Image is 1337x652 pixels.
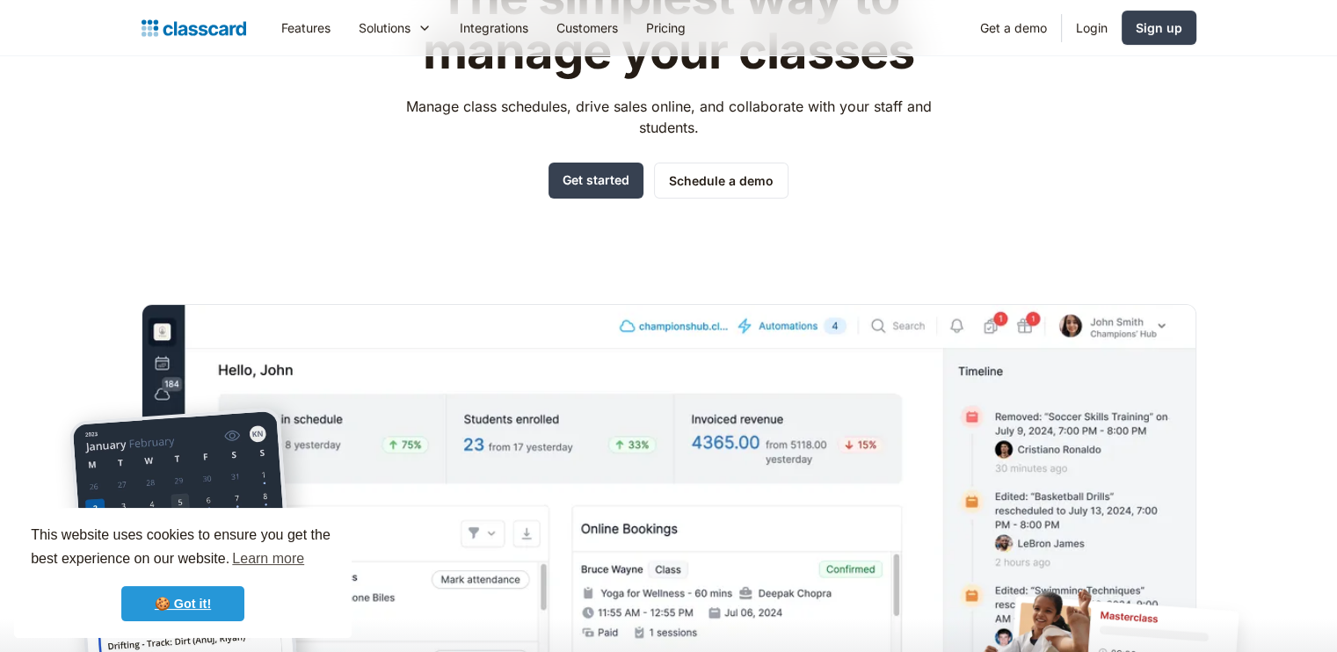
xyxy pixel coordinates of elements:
[359,18,411,37] div: Solutions
[446,8,542,47] a: Integrations
[654,163,788,199] a: Schedule a demo
[229,546,307,572] a: learn more about cookies
[966,8,1061,47] a: Get a demo
[1122,11,1196,45] a: Sign up
[121,586,244,621] a: dismiss cookie message
[14,508,352,638] div: cookieconsent
[389,96,948,138] p: Manage class schedules, drive sales online, and collaborate with your staff and students.
[1136,18,1182,37] div: Sign up
[267,8,345,47] a: Features
[1062,8,1122,47] a: Login
[142,16,246,40] a: home
[31,525,335,572] span: This website uses cookies to ensure you get the best experience on our website.
[542,8,632,47] a: Customers
[549,163,643,199] a: Get started
[345,8,446,47] div: Solutions
[632,8,700,47] a: Pricing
